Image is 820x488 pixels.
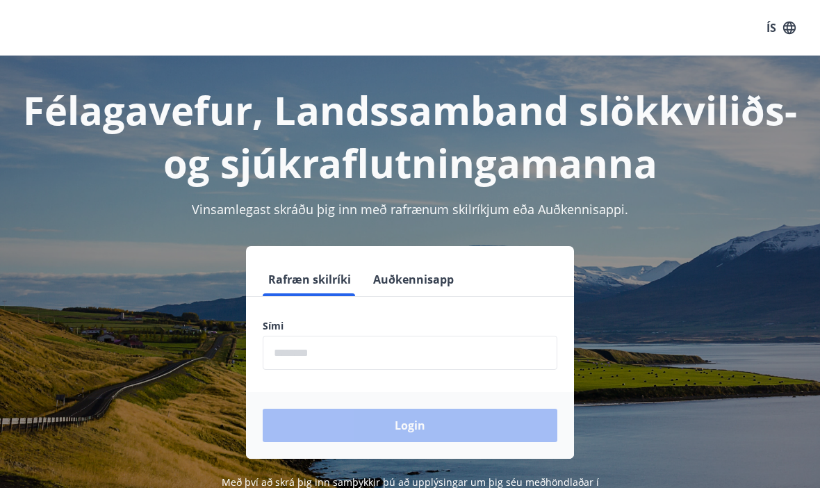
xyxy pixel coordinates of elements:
[192,201,628,218] span: Vinsamlegast skráðu þig inn með rafrænum skilríkjum eða Auðkennisappi.
[263,319,557,333] label: Sími
[759,15,803,40] button: ÍS
[368,263,459,296] button: Auðkennisapp
[17,83,803,189] h1: Félagavefur, Landssamband slökkviliðs- og sjúkraflutningamanna
[263,263,356,296] button: Rafræn skilríki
